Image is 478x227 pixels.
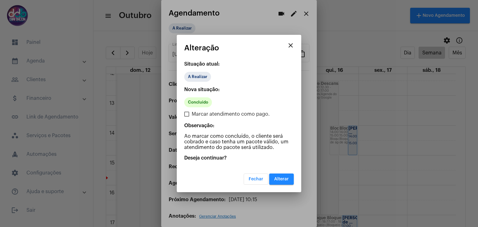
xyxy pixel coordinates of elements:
[274,177,289,181] span: Alterar
[184,133,294,150] p: Ao marcar como concluído, o cliente será cobrado e caso tenha um pacote válido, um atendimento do...
[192,110,270,118] span: Marcar atendimento como pago.
[184,72,211,82] mat-chip: A Realizar
[184,123,294,128] p: Observação:
[184,61,294,67] p: Situação atual:
[244,174,268,185] button: Fechar
[249,177,263,181] span: Fechar
[287,42,294,49] mat-icon: close
[184,44,219,52] span: Alteração
[184,87,294,92] p: Nova situação:
[184,155,294,161] p: Deseja continuar?
[269,174,294,185] button: Alterar
[184,97,212,107] mat-chip: Concluído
